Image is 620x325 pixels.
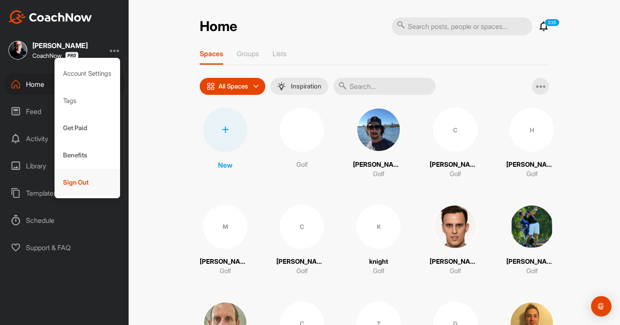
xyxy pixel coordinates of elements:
div: Feed [5,101,125,122]
div: C [280,205,324,249]
div: H [510,108,554,152]
img: square_c74c483136c5a322e8c3ab00325b5695.jpg [356,108,401,152]
p: [PERSON_NAME] [353,160,404,170]
div: C [433,108,477,152]
a: C[PERSON_NAME]Golf [430,108,481,179]
input: Search... [333,78,436,95]
a: C[PERSON_NAME]Golf [276,205,327,276]
p: Golf [296,160,308,170]
div: Activity [5,128,125,149]
p: [PERSON_NAME] [430,257,481,267]
div: CoachNow [32,52,78,59]
p: Golf [220,266,231,276]
img: square_04ca77c7c53cd3339529e915fae3917d.jpg [433,205,477,249]
p: Golf [526,266,538,276]
a: Golf [276,108,327,179]
p: Spaces [200,49,223,58]
div: Home [5,74,125,95]
p: Golf [450,169,461,179]
a: [PERSON_NAME]Golf [353,108,404,179]
div: Benefits [55,142,121,169]
a: M[PERSON_NAME]Golf [200,205,251,276]
p: New [218,160,232,170]
p: [PERSON_NAME] [506,257,557,267]
p: All Spaces [218,83,248,90]
h2: Home [200,18,237,35]
a: KknightGolf [353,205,404,276]
img: square_c52517cafae7cc9ad69740a6896fcb52.jpg [510,205,554,249]
p: [PERSON_NAME] [200,257,251,267]
p: [PERSON_NAME] [430,160,481,170]
p: Golf [296,266,308,276]
p: 335 [545,19,560,26]
img: menuIcon [277,82,286,91]
p: Lists [273,49,287,58]
img: CoachNow Pro [65,52,78,59]
div: Library [5,155,125,177]
p: Golf [526,169,538,179]
p: Inspiration [291,83,321,90]
div: M [203,205,247,249]
input: Search posts, people or spaces... [392,17,532,35]
div: Open Intercom Messenger [591,296,611,316]
div: Schedule [5,210,125,231]
div: Tags [55,87,121,114]
a: [PERSON_NAME]Golf [506,205,557,276]
div: Account Settings [55,60,121,87]
p: Groups [237,49,259,58]
div: Get Paid [55,114,121,142]
a: H[PERSON_NAME]Golf [506,108,557,179]
img: CoachNow [9,10,92,24]
div: Support & FAQ [5,237,125,258]
div: K [356,205,401,249]
p: knight [369,257,388,267]
img: square_d7b6dd5b2d8b6df5777e39d7bdd614c0.jpg [9,41,27,60]
p: [PERSON_NAME] [276,257,327,267]
div: [PERSON_NAME] [32,42,88,49]
p: [PERSON_NAME] [506,160,557,170]
div: Sign Out [55,169,121,196]
div: Templates [5,182,125,204]
p: Golf [450,266,461,276]
p: Golf [373,169,385,179]
p: Golf [373,266,385,276]
a: [PERSON_NAME]Golf [430,205,481,276]
img: icon [207,82,215,91]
